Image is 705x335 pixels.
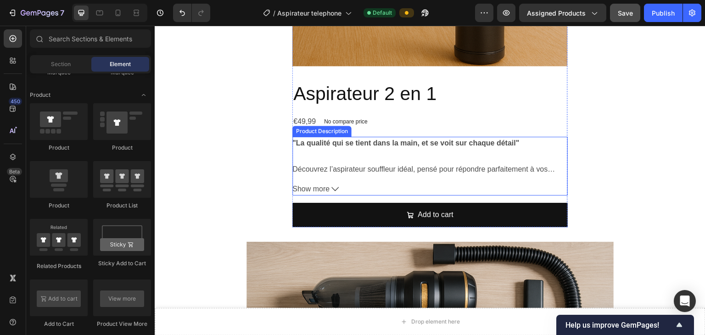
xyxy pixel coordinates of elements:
span: / [273,8,275,18]
h2: Aspirateur 2 en 1 [138,55,413,81]
div: Product View More [93,320,151,328]
p: Découvrez l’aspirateur souffleur idéal, pensé pour répondre parfaitement à vos besoins de nettoya... [138,140,404,187]
button: Assigned Products [519,4,606,22]
span: Default [373,9,392,17]
div: Product [30,144,88,152]
span: Toggle open [136,88,151,102]
button: Show more [138,157,413,170]
button: 7 [4,4,68,22]
div: €49,99 [138,89,162,104]
span: Product [30,91,50,99]
p: No compare price [169,93,213,99]
div: Undo/Redo [173,4,210,22]
div: Sticky Add to Cart [93,259,151,268]
div: Drop element here [257,292,305,300]
input: Search Sections & Elements [30,29,151,48]
span: Section [51,60,71,68]
div: Add to cart [263,183,298,196]
div: Related Products [30,262,88,270]
div: Beta [7,168,22,175]
span: Save [618,9,633,17]
div: Add to Cart [30,320,88,328]
div: Product Description [140,101,195,110]
strong: "La qualité qui se tient dans la main, et se voit sur chaque détail" [138,113,364,121]
div: 450 [9,98,22,105]
button: Add to cart [138,177,413,201]
button: Show survey - Help us improve GemPages! [565,319,685,330]
span: Element [110,60,131,68]
span: Aspirateur telephone [277,8,341,18]
p: 7 [60,7,64,18]
iframe: Design area [155,26,705,335]
div: Publish [652,8,675,18]
button: Publish [644,4,683,22]
span: Assigned Products [527,8,586,18]
div: Product List [93,201,151,210]
button: Save [610,4,640,22]
div: Product [93,144,151,152]
div: Product [30,201,88,210]
div: Open Intercom Messenger [674,290,696,312]
span: Show more [138,157,175,170]
span: Help us improve GemPages! [565,321,674,329]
